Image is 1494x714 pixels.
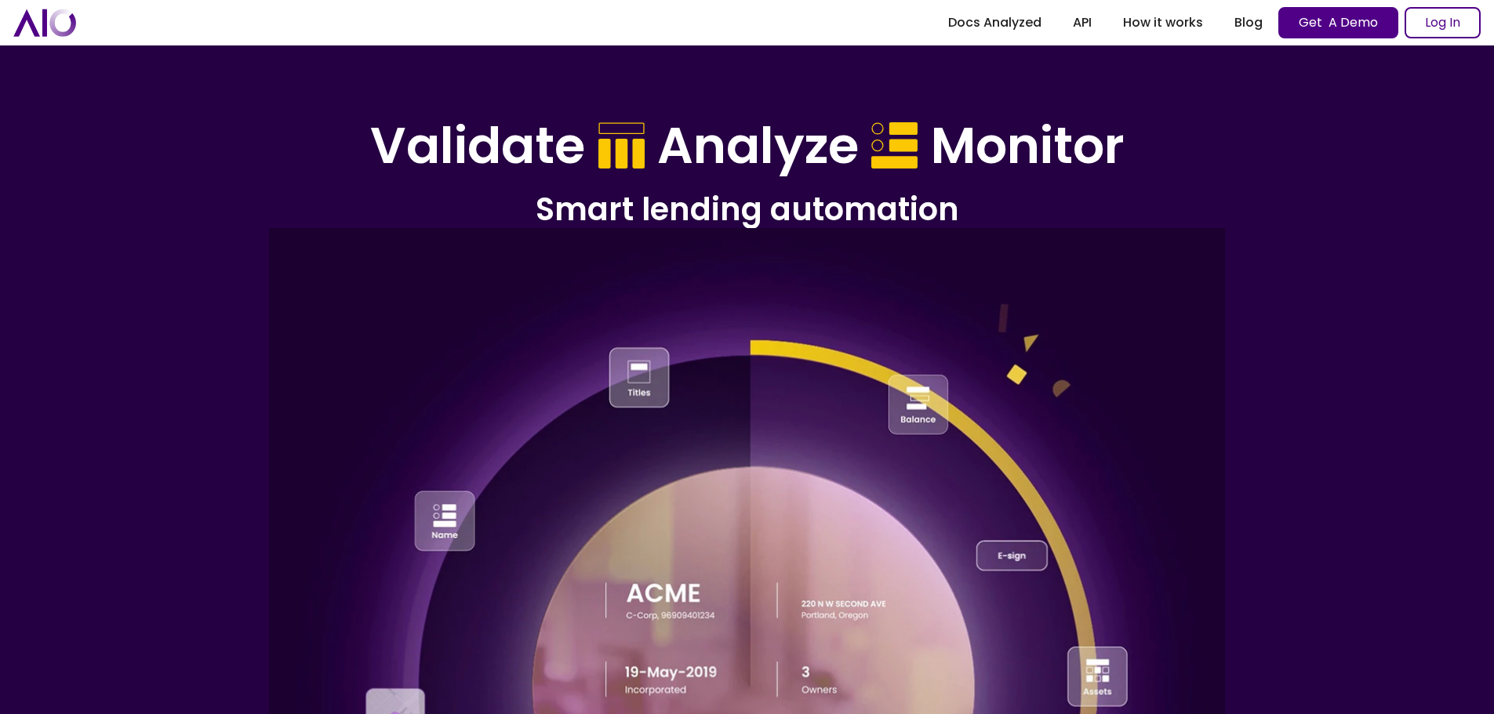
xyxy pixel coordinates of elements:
h1: Validate [370,116,585,176]
a: Docs Analyzed [932,9,1057,37]
a: Blog [1219,9,1278,37]
a: How it works [1107,9,1219,37]
h2: Smart lending automation [300,189,1194,230]
h1: Monitor [931,116,1125,176]
h1: Analyze [657,116,859,176]
a: Get A Demo [1278,7,1398,38]
a: home [13,9,76,36]
a: API [1057,9,1107,37]
a: Log In [1405,7,1481,38]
